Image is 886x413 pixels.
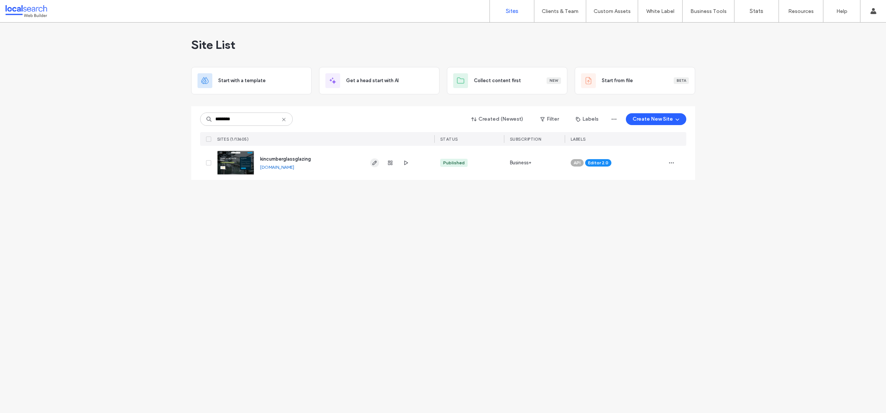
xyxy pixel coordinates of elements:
span: STATUS [440,137,458,142]
label: Custom Assets [594,8,631,14]
div: Get a head start with AI [319,67,439,94]
span: LABELS [571,137,586,142]
label: Clients & Team [542,8,578,14]
span: Collect content first [474,77,521,84]
span: Start from file [602,77,633,84]
span: SUBSCRIPTION [510,137,541,142]
button: Filter [533,113,566,125]
span: Get a head start with AI [346,77,399,84]
button: Created (Newest) [465,113,530,125]
span: Site List [191,37,235,52]
span: Editor 2.0 [588,160,608,166]
div: Beta [674,77,689,84]
button: Labels [569,113,605,125]
a: kincumberglassglazing [260,156,311,162]
span: Start with a template [218,77,266,84]
label: Stats [750,8,763,14]
div: Published [443,160,465,166]
div: Start with a template [191,67,312,94]
button: Create New Site [626,113,686,125]
span: Help [17,5,32,12]
div: New [547,77,561,84]
span: API [574,160,581,166]
div: Start from fileBeta [575,67,695,94]
label: Resources [788,8,814,14]
label: Business Tools [690,8,727,14]
div: Collect content firstNew [447,67,567,94]
a: [DOMAIN_NAME] [260,164,294,170]
span: SITES (1/13605) [217,137,249,142]
span: Business+ [510,159,532,167]
label: Sites [506,8,518,14]
label: White Label [646,8,674,14]
label: Help [836,8,847,14]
